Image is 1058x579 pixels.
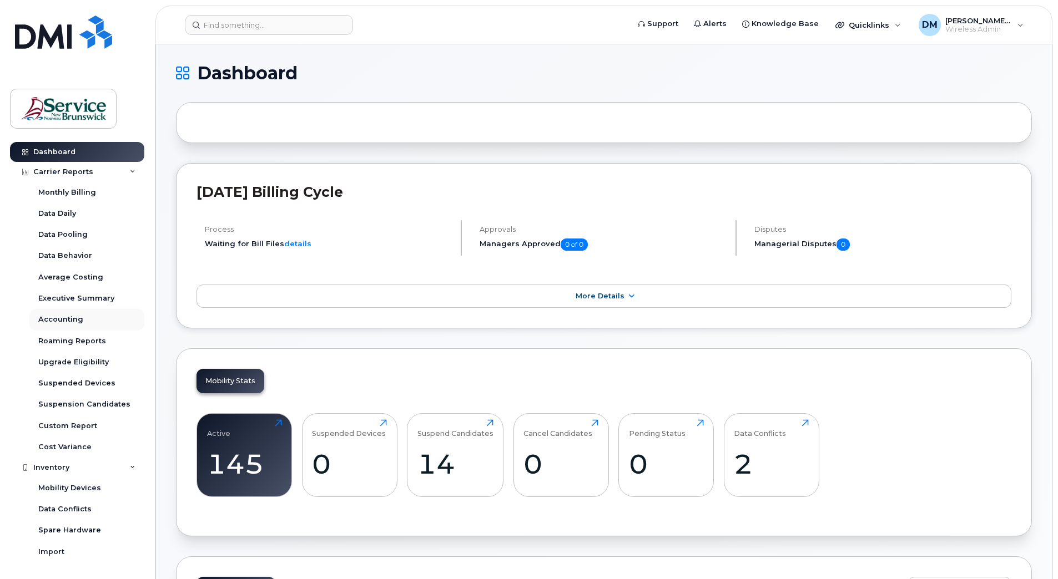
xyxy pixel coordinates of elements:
[734,419,809,490] a: Data Conflicts2
[754,238,1011,251] h5: Managerial Disputes
[561,238,588,251] span: 0 of 0
[576,292,624,300] span: More Details
[480,225,726,233] h4: Approvals
[417,419,493,490] a: Suspend Candidates14
[417,419,493,438] div: Suspend Candidates
[312,448,387,480] div: 0
[197,65,298,82] span: Dashboard
[523,419,592,438] div: Cancel Candidates
[480,238,726,251] h5: Managers Approved
[837,238,850,251] span: 0
[754,225,1011,233] h4: Disputes
[197,184,1011,200] h2: [DATE] Billing Cycle
[312,419,386,438] div: Suspended Devices
[417,448,493,480] div: 14
[284,239,311,248] a: details
[207,419,282,490] a: Active145
[205,225,451,233] h4: Process
[734,448,809,480] div: 2
[207,448,282,480] div: 145
[312,419,387,490] a: Suspended Devices0
[629,448,704,480] div: 0
[629,419,686,438] div: Pending Status
[205,238,451,249] li: Waiting for Bill Files
[734,419,786,438] div: Data Conflicts
[523,419,598,490] a: Cancel Candidates0
[523,448,598,480] div: 0
[207,419,230,438] div: Active
[629,419,704,490] a: Pending Status0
